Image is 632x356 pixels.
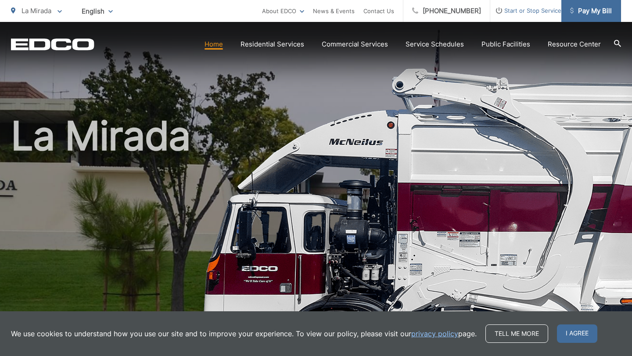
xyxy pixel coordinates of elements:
span: La Mirada [22,7,51,15]
span: I agree [557,324,597,343]
a: Public Facilities [481,39,530,50]
a: EDCD logo. Return to the homepage. [11,38,94,50]
span: English [75,4,119,19]
a: Service Schedules [406,39,464,50]
a: privacy policy [411,328,458,339]
a: Residential Services [241,39,304,50]
a: Home [205,39,223,50]
a: Resource Center [548,39,601,50]
a: Contact Us [363,6,394,16]
a: Commercial Services [322,39,388,50]
p: We use cookies to understand how you use our site and to improve your experience. To view our pol... [11,328,477,339]
a: Tell me more [485,324,548,343]
a: About EDCO [262,6,304,16]
a: News & Events [313,6,355,16]
span: Pay My Bill [570,6,612,16]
